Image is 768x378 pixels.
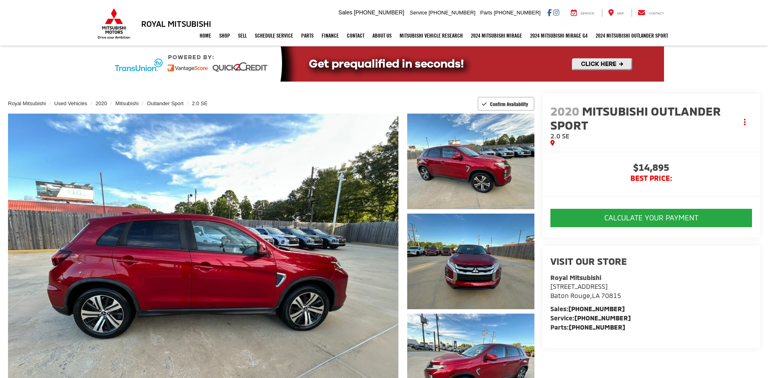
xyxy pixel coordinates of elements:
[368,26,396,46] a: About Us
[550,162,752,174] span: $14,895
[196,26,215,46] a: Home
[490,101,528,107] span: Confirm Availability
[569,323,625,331] a: [PHONE_NUMBER]
[580,12,594,15] span: Service
[215,26,234,46] a: Shop
[8,100,46,106] a: Royal Mitsubishi
[550,256,752,266] h2: Visit our Store
[297,26,318,46] a: Parts: Opens in a new tab
[547,9,552,16] a: Facebook: Click to visit our Facebook page
[338,9,352,16] span: Sales
[354,9,404,16] span: [PHONE_NUMBER]
[550,292,621,299] span: ,
[526,26,592,46] a: 2024 Mitsubishi Mirage G4
[649,12,664,15] span: Contact
[234,26,251,46] a: Sell
[550,104,721,132] span: Mitsubishi Outlander Sport
[251,26,297,46] a: Schedule Service: Opens in a new tab
[550,305,625,312] strong: Sales:
[738,115,752,129] button: Actions
[550,274,601,281] strong: Royal Mitsubishi
[550,174,752,182] span: BEST PRICE:
[550,132,570,140] span: 2.0 SE
[96,8,132,39] img: Mitsubishi
[407,214,534,309] a: Expand Photo 2
[478,97,535,111] button: Confirm Availability
[550,323,625,331] strong: Parts:
[550,292,590,299] span: Baton Rouge
[116,100,139,106] a: Mitsubishi
[565,9,600,17] a: Service
[592,292,600,299] span: LA
[550,282,608,290] span: [STREET_ADDRESS]
[192,100,208,106] a: 2.0 SE
[553,9,559,16] a: Instagram: Click to visit our Instagram page
[550,282,621,299] a: [STREET_ADDRESS] Baton Rouge,LA 70815
[574,314,631,322] a: [PHONE_NUMBER]
[550,209,752,227] button: CALCULATE YOUR PAYMENT
[406,112,536,210] img: 2020 Mitsubishi Outlander Sport 2.0 SE
[104,46,664,82] img: Quick2Credit
[592,26,672,46] a: 2024 Mitsubishi Outlander SPORT
[406,212,536,310] img: 2020 Mitsubishi Outlander Sport 2.0 SE
[568,305,625,312] a: [PHONE_NUMBER]
[410,10,427,16] span: Service
[147,100,184,106] a: Outlander Sport
[343,26,368,46] a: Contact
[601,292,621,299] span: 70815
[429,10,476,16] span: [PHONE_NUMBER]
[141,19,211,28] h3: Royal Mitsubishi
[550,104,579,118] span: 2020
[602,9,630,17] a: Map
[744,119,746,125] span: dropdown dots
[632,9,670,17] a: Contact
[318,26,343,46] a: Finance
[550,314,631,322] strong: Service:
[494,10,540,16] span: [PHONE_NUMBER]
[407,114,534,209] a: Expand Photo 1
[480,10,492,16] span: Parts
[54,100,87,106] a: Used Vehicles
[396,26,467,46] a: Mitsubishi Vehicle Research
[96,100,107,106] a: 2020
[467,26,526,46] a: 2024 Mitsubishi Mirage
[617,12,624,15] span: Map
